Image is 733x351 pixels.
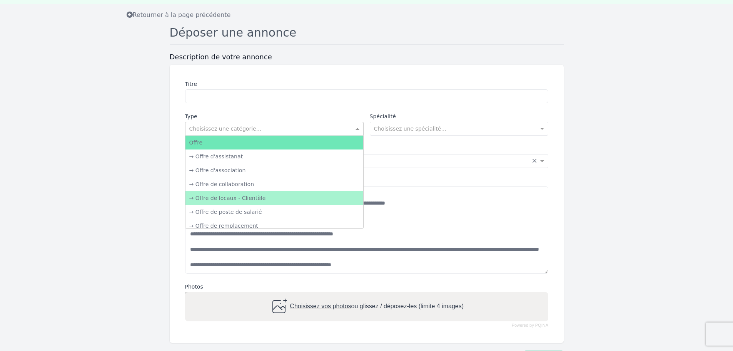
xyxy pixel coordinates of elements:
span: Clear all [532,157,538,165]
div: → Offre d'assistanat [185,149,363,163]
a: Powered by PQINA [511,324,548,327]
div: → Offre de collaboration [185,177,363,191]
div: → Offre d'association [185,163,363,177]
div: Offre [185,136,363,149]
label: Photos [185,283,548,291]
div: → Offre de poste de salarié [185,205,363,219]
ng-dropdown-panel: Options list [185,135,364,228]
label: Localisation [185,145,548,153]
i: Retourner à la liste [127,12,133,18]
label: Type [185,113,364,120]
label: Spécialité [370,113,548,120]
label: Description [185,177,548,185]
h1: Déposer une annonce [170,26,564,45]
div: ou glissez / déposez-les (limite 4 images) [269,297,463,316]
span: Retourner à la page précédente [127,11,231,18]
div: → Offre de locaux - Clientèle [185,191,363,205]
label: Titre [185,80,548,88]
div: → Offre de remplacement [185,219,363,233]
h3: Description de votre annonce [170,52,564,62]
span: Choisissez vos photos [290,303,351,310]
